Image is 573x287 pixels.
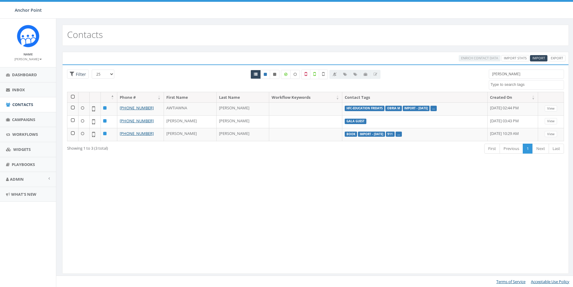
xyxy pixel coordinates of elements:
a: Import [530,55,547,61]
small: Name [23,52,33,56]
span: Dashboard [12,72,37,77]
textarea: Search [491,82,564,87]
span: CSV files only [532,56,545,60]
a: Opted Out [270,70,279,79]
i: This phone number is subscribed and will receive texts. [264,73,267,76]
span: Import [532,56,545,60]
td: [PERSON_NAME] [217,115,269,128]
a: 1 [523,144,533,154]
td: [DATE] 02:44 PM [488,102,538,115]
label: Not Validated [319,70,328,79]
a: Terms of Service [496,279,525,284]
a: All contacts [251,70,261,79]
div: Showing 1 to 3 (3 total) [67,143,269,151]
a: View [545,105,557,112]
th: First Name [164,92,217,103]
span: Advance Filter [67,70,89,79]
span: Workflows [12,132,38,137]
a: Export [548,55,565,61]
a: Next [532,144,549,154]
span: Anchor Point [15,7,42,13]
img: Rally_platform_Icon_1.png [17,25,39,47]
span: Campaigns [12,117,35,122]
th: Contact Tags [342,92,488,103]
label: Data Enriched [281,70,291,79]
small: [PERSON_NAME] [14,57,42,61]
label: Data not Enriched [290,70,300,79]
label: Import - [DATE] [358,132,385,137]
label: Import - [DATE] [403,106,430,111]
a: First [484,144,500,154]
span: Widgets [13,147,31,152]
a: ... [432,106,435,110]
span: Inbox [12,87,25,92]
td: [DATE] 03:43 PM [488,115,538,128]
td: [DATE] 10:29 AM [488,128,538,141]
label: book [345,132,357,137]
td: AWTIAWNA [164,102,217,115]
span: What's New [11,192,36,197]
span: Admin [10,176,24,182]
th: Workflow Keywords: activate to sort column ascending [269,92,342,103]
a: Import Stats [501,55,529,61]
a: Active [260,70,270,79]
h2: Contacts [67,30,103,39]
a: ... [397,132,400,136]
span: Playbooks [12,162,35,167]
a: [PERSON_NAME] [14,56,42,61]
th: Last Name [217,92,269,103]
span: Contacts [12,102,33,107]
a: [PHONE_NUMBER] [120,118,154,123]
a: [PHONE_NUMBER] [120,105,154,111]
label: 911 [386,132,395,137]
td: [PERSON_NAME] [164,128,217,141]
label: Obria M [385,106,402,111]
a: View [545,118,557,124]
input: Type to search [489,70,564,79]
a: Last [549,144,564,154]
label: Gala Guest [345,119,366,124]
td: [PERSON_NAME] [217,102,269,115]
label: HFC-Education Fridays [345,106,384,111]
td: [PERSON_NAME] [164,115,217,128]
td: [PERSON_NAME] [217,128,269,141]
a: [PHONE_NUMBER] [120,131,154,136]
th: Created On: activate to sort column ascending [488,92,538,103]
i: This phone number is unsubscribed and has opted-out of all texts. [273,73,276,76]
a: View [545,131,557,137]
span: Filter [74,71,86,77]
label: Not a Mobile [301,70,310,79]
label: Validated [310,70,319,79]
a: Previous [500,144,523,154]
a: Acceptable Use Policy [531,279,569,284]
th: Phone #: activate to sort column ascending [117,92,164,103]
